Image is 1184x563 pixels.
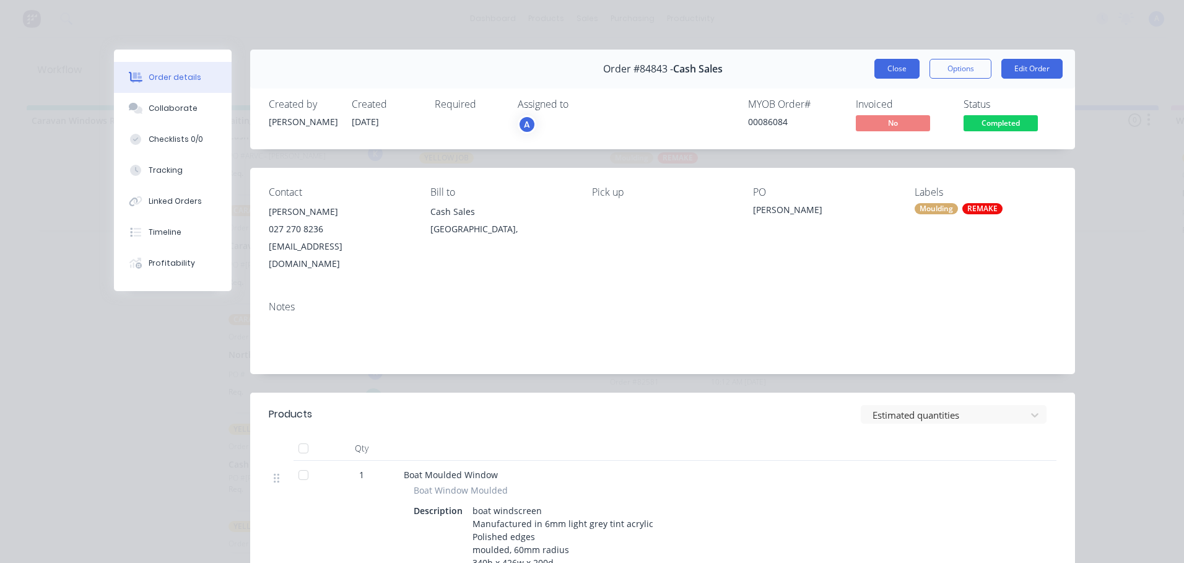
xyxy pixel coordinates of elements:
div: Order details [149,72,201,83]
span: Completed [964,115,1038,131]
div: Timeline [149,227,181,238]
div: Status [964,98,1056,110]
button: Collaborate [114,93,232,124]
div: [GEOGRAPHIC_DATA], [430,220,572,238]
button: Checklists 0/0 [114,124,232,155]
button: Timeline [114,217,232,248]
div: Collaborate [149,103,198,114]
div: Created [352,98,420,110]
div: [EMAIL_ADDRESS][DOMAIN_NAME] [269,238,411,273]
span: Order #84843 - [603,63,673,75]
div: Cash Sales[GEOGRAPHIC_DATA], [430,203,572,243]
button: Options [929,59,991,79]
div: Moulding [915,203,958,214]
span: Boat Moulded Window [404,469,498,481]
div: Description [414,502,468,520]
div: REMAKE [962,203,1003,214]
div: [PERSON_NAME] [753,203,895,220]
button: Order details [114,62,232,93]
div: Contact [269,186,411,198]
span: No [856,115,930,131]
div: Qty [324,436,399,461]
button: Linked Orders [114,186,232,217]
div: Bill to [430,186,572,198]
button: Completed [964,115,1038,134]
div: Notes [269,301,1056,313]
div: Checklists 0/0 [149,134,203,145]
span: Boat Window Moulded [414,484,508,497]
div: Required [435,98,503,110]
div: Invoiced [856,98,949,110]
div: 00086084 [748,115,841,128]
span: Cash Sales [673,63,723,75]
div: Pick up [592,186,734,198]
div: Labels [915,186,1056,198]
span: 1 [359,468,364,481]
div: Cash Sales [430,203,572,220]
div: 027 270 8236 [269,220,411,238]
div: MYOB Order # [748,98,841,110]
button: A [518,115,536,134]
div: [PERSON_NAME]027 270 8236[EMAIL_ADDRESS][DOMAIN_NAME] [269,203,411,273]
div: Products [269,407,312,422]
div: [PERSON_NAME] [269,115,337,128]
button: Profitability [114,248,232,279]
div: Linked Orders [149,196,202,207]
div: Profitability [149,258,195,269]
button: Close [874,59,920,79]
div: Created by [269,98,337,110]
div: PO [753,186,895,198]
button: Tracking [114,155,232,186]
div: [PERSON_NAME] [269,203,411,220]
button: Edit Order [1001,59,1063,79]
div: Assigned to [518,98,642,110]
span: [DATE] [352,116,379,128]
div: Tracking [149,165,183,176]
